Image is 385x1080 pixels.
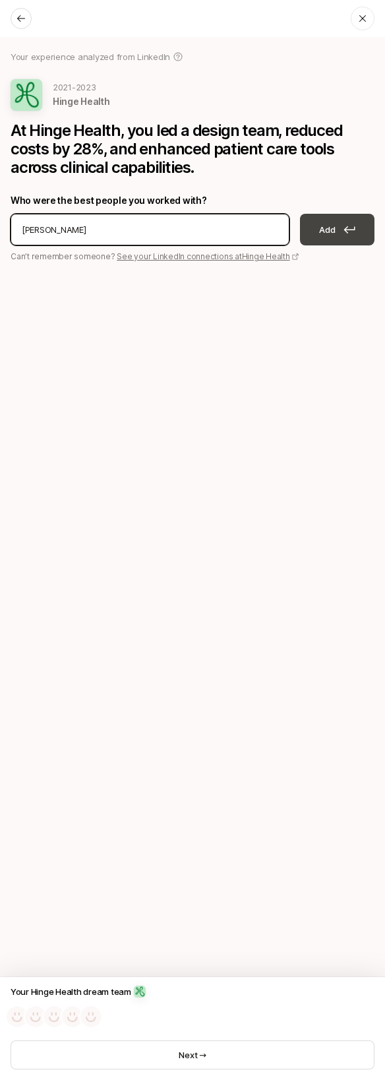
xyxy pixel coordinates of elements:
button: Add [300,214,374,245]
button: Next → [11,1040,374,1069]
a: See your LinkedIn connections atHinge Health [117,251,299,261]
img: default-avatar.svg [7,1006,28,1027]
img: default-avatar.svg [25,1006,46,1027]
p: 2021 - 2023 [53,80,110,94]
img: default-avatar.svg [80,1006,102,1027]
img: default-avatar.svg [44,1006,65,1027]
p: At Hinge Health, you led a design team, reduced costs by 28%, and enhanced patient care tools acr... [11,121,374,177]
img: 97376a5c_127e_4f89_bd23_531a4b28c211.jpg [11,79,42,111]
input: Add their name [22,223,278,236]
p: Your Hinge Health dream team [11,985,131,998]
p: Who were the best people you worked with? [11,193,374,208]
p: Hinge Health [53,94,110,110]
p: Your experience analyzed from LinkedIn [11,50,170,63]
p: Next → [179,1048,206,1062]
img: 97376a5c_127e_4f89_bd23_531a4b28c211.jpg [134,986,146,998]
p: Can’t remember someone? [11,251,374,263]
p: Add [319,223,335,236]
img: default-avatar.svg [62,1006,83,1027]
